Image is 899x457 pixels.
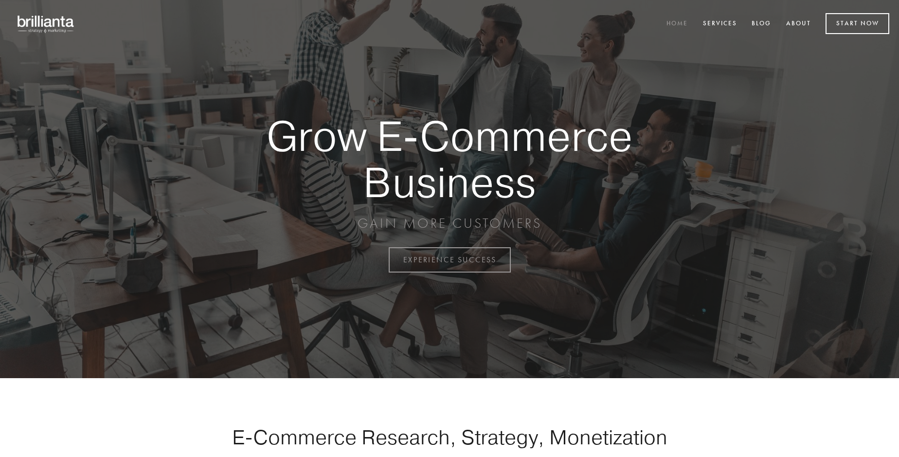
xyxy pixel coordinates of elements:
a: Services [697,16,743,32]
a: Home [660,16,694,32]
a: Start Now [826,13,889,34]
a: EXPERIENCE SUCCESS [389,247,511,273]
a: Blog [745,16,777,32]
a: About [780,16,817,32]
h1: E-Commerce Research, Strategy, Monetization [201,425,698,449]
img: brillianta - research, strategy, marketing [10,10,83,38]
strong: Grow E-Commerce Business [233,113,666,205]
p: GAIN MORE CUSTOMERS [233,215,666,232]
